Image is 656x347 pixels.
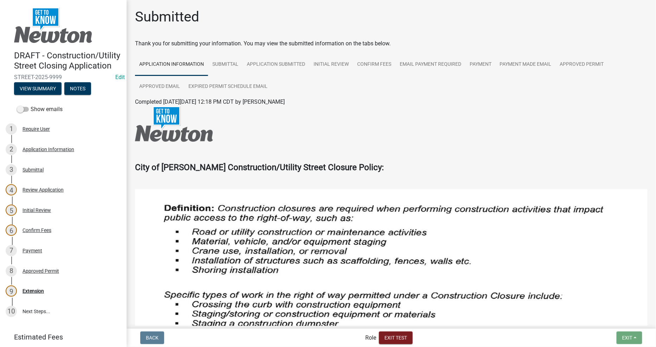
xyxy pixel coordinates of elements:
button: Exit [617,332,642,344]
span: Exit Test [385,335,407,341]
a: Application Submitted [243,53,309,76]
h4: DRAFT - Construction/Utility Street Closing Application [14,51,121,71]
div: 6 [6,225,17,236]
a: Estimated Fees [6,330,115,344]
div: 2 [6,144,17,155]
div: 10 [6,306,17,317]
div: Initial Review [22,208,51,213]
div: Confirm Fees [22,228,51,233]
button: Exit Test [379,332,413,344]
img: City of Newton, Iowa [14,7,92,43]
a: Edit [115,74,125,81]
div: Application Information [22,147,74,152]
a: Approved Permit [556,53,608,76]
label: Role [365,335,376,341]
wm-modal-confirm: Notes [64,86,91,92]
a: Email Payment Required [395,53,465,76]
img: City_Logo_647c9d49-f726-4f59-9a21-1f7bb9e461bd.png [135,106,213,142]
div: 4 [6,184,17,195]
div: Thank you for submitting your information. You may view the submitted information on the tabs below. [135,39,648,48]
div: 7 [6,245,17,256]
div: Payment [22,248,42,253]
div: 8 [6,265,17,277]
button: Back [140,332,164,344]
div: 1 [6,123,17,135]
button: Notes [64,82,91,95]
div: Submittal [22,167,44,172]
a: Expired Permit Schedule Email [184,76,272,98]
div: 9 [6,285,17,297]
div: Require User [22,127,50,131]
div: 3 [6,164,17,175]
label: Show emails [17,105,63,114]
div: Approved Permit [22,269,59,274]
button: View Summary [14,82,62,95]
wm-modal-confirm: Summary [14,86,62,92]
a: Approved Email [135,76,184,98]
span: Completed [DATE][DATE] 12:18 PM CDT by [PERSON_NAME] [135,98,285,105]
wm-modal-confirm: Edit Application Number [115,74,125,81]
div: Extension [22,289,44,294]
span: STREET-2025-9999 [14,74,112,81]
span: Back [146,335,159,341]
a: Submittal [208,53,243,76]
a: Initial Review [309,53,353,76]
a: Application Information [135,53,208,76]
h1: Submitted [135,8,199,25]
span: Exit [622,335,632,341]
div: 5 [6,205,17,216]
a: Confirm Fees [353,53,395,76]
a: Payment Made Email [496,53,556,76]
a: Payment [465,53,496,76]
strong: City of [PERSON_NAME] Construction/Utility Street Closure Policy: [135,162,384,172]
div: Review Application [22,187,64,192]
